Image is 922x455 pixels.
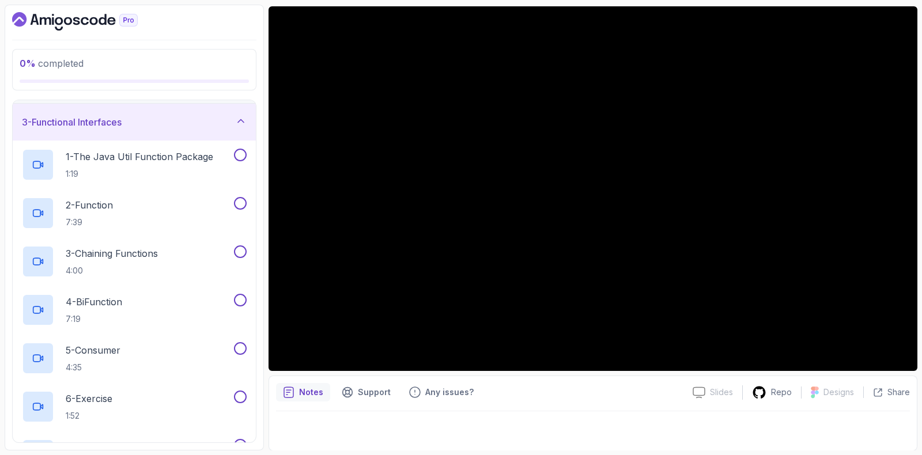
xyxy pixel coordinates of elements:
[66,362,120,373] p: 4:35
[22,149,247,181] button: 1-The Java Util Function Package1:19
[276,383,330,401] button: notes button
[12,12,164,31] a: Dashboard
[22,197,247,229] button: 2-Function7:39
[66,410,112,422] p: 1:52
[863,386,910,398] button: Share
[66,265,158,276] p: 4:00
[299,386,323,398] p: Notes
[22,390,247,423] button: 6-Exercise1:52
[66,198,113,212] p: 2 - Function
[66,295,122,309] p: 4 - BiFunction
[66,217,113,228] p: 7:39
[22,115,122,129] h3: 3 - Functional Interfaces
[66,247,158,260] p: 3 - Chaining Functions
[335,383,398,401] button: Support button
[66,313,122,325] p: 7:19
[358,386,391,398] p: Support
[269,6,917,371] iframe: To enrich screen reader interactions, please activate Accessibility in Grammarly extension settings
[22,245,247,278] button: 3-Chaining Functions4:00
[66,343,120,357] p: 5 - Consumer
[771,386,792,398] p: Repo
[887,386,910,398] p: Share
[66,392,112,405] p: 6 - Exercise
[66,150,213,164] p: 1 - The Java Util Function Package
[13,104,256,141] button: 3-Functional Interfaces
[22,342,247,374] button: 5-Consumer4:35
[402,383,481,401] button: Feedback button
[66,440,168,454] p: 7 - Biconsumer Exercise
[823,386,854,398] p: Designs
[710,386,733,398] p: Slides
[20,58,84,69] span: completed
[20,58,36,69] span: 0 %
[66,168,213,180] p: 1:19
[743,385,801,400] a: Repo
[425,386,474,398] p: Any issues?
[22,294,247,326] button: 4-BiFunction7:19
